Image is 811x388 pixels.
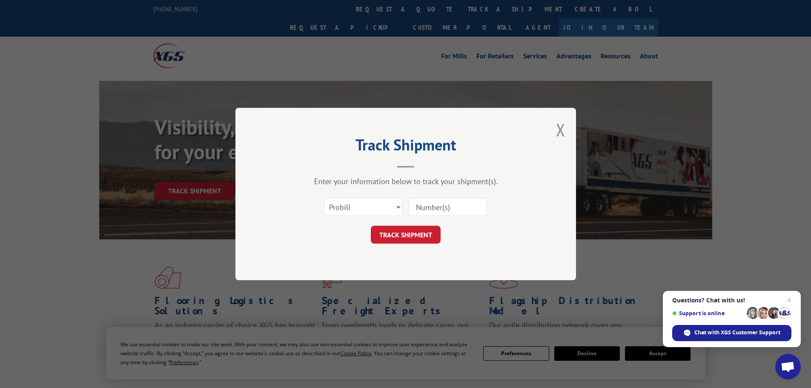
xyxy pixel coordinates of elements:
[672,310,744,316] span: Support is online
[694,329,780,336] span: Chat with XGS Customer Support
[672,297,791,304] span: Questions? Chat with us!
[278,176,533,186] div: Enter your information below to track your shipment(s).
[278,139,533,155] h2: Track Shipment
[556,118,565,141] button: Close modal
[371,226,441,244] button: TRACK SHIPMENT
[672,325,791,341] div: Chat with XGS Customer Support
[784,295,794,305] span: Close chat
[409,198,487,216] input: Number(s)
[775,354,801,379] div: Open chat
